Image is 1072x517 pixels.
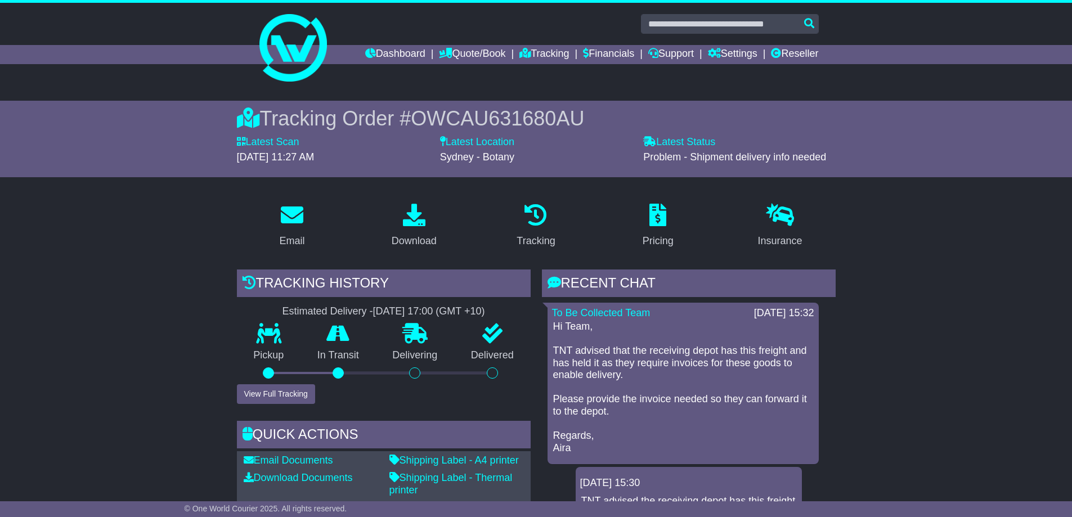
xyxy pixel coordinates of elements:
[237,349,301,362] p: Pickup
[272,200,312,253] a: Email
[454,349,531,362] p: Delivered
[552,307,651,318] a: To Be Collected Team
[373,305,485,318] div: [DATE] 17:00 (GMT +10)
[376,349,455,362] p: Delivering
[440,151,514,163] span: Sydney - Botany
[237,151,315,163] span: [DATE] 11:27 AM
[279,233,304,249] div: Email
[389,472,513,496] a: Shipping Label - Thermal printer
[411,107,584,130] span: OWCAU631680AU
[300,349,376,362] p: In Transit
[643,151,826,163] span: Problem - Shipment delivery info needed
[542,269,836,300] div: RECENT CHAT
[771,45,818,64] a: Reseller
[648,45,694,64] a: Support
[580,477,797,489] div: [DATE] 15:30
[384,200,444,253] a: Download
[751,200,810,253] a: Insurance
[185,504,347,513] span: © One World Courier 2025. All rights reserved.
[643,233,674,249] div: Pricing
[509,200,562,253] a: Tracking
[643,136,715,149] label: Latest Status
[237,136,299,149] label: Latest Scan
[439,45,505,64] a: Quote/Book
[583,45,634,64] a: Financials
[519,45,569,64] a: Tracking
[244,455,333,466] a: Email Documents
[244,472,353,483] a: Download Documents
[237,421,531,451] div: Quick Actions
[237,106,836,131] div: Tracking Order #
[635,200,681,253] a: Pricing
[237,305,531,318] div: Estimated Delivery -
[440,136,514,149] label: Latest Location
[392,233,437,249] div: Download
[517,233,555,249] div: Tracking
[237,269,531,300] div: Tracking history
[754,307,814,320] div: [DATE] 15:32
[553,321,813,455] p: Hi Team, TNT advised that the receiving depot has this freight and has held it as they require in...
[389,455,519,466] a: Shipping Label - A4 printer
[365,45,425,64] a: Dashboard
[237,384,315,404] button: View Full Tracking
[758,233,802,249] div: Insurance
[708,45,757,64] a: Settings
